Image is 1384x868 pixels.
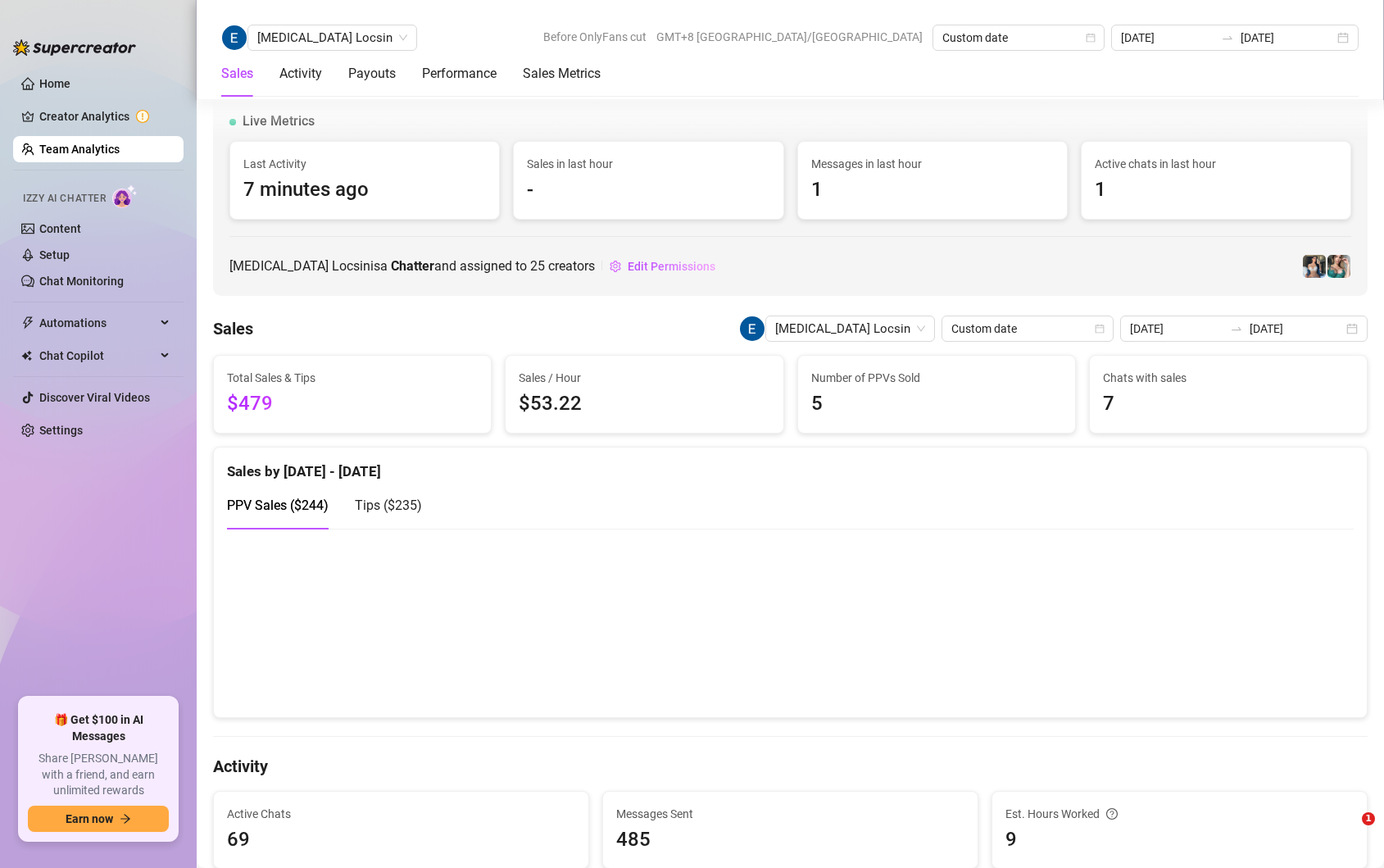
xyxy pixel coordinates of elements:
[229,256,595,276] span: [MEDICAL_DATA] Locsin is a and assigned to creators
[243,175,486,206] span: 7 minutes ago
[811,389,1062,420] span: 5
[227,825,575,856] span: 69
[1095,324,1105,334] span: calendar
[1121,29,1214,47] input: Start date
[243,155,486,173] span: Last Activity
[422,64,497,84] div: Performance
[1230,322,1243,335] span: swap-right
[942,25,1095,50] span: Custom date
[213,317,253,340] h4: Sales
[28,751,169,799] span: Share [PERSON_NAME] with a friend, and earn unlimited rewards
[1130,320,1223,338] input: Start date
[13,39,136,56] img: logo-BBDzfeDw.svg
[227,498,329,513] span: PPV Sales ( $244 )
[1095,175,1337,206] span: 1
[243,111,315,131] span: Live Metrics
[1103,389,1354,420] span: 7
[21,316,34,329] span: thunderbolt
[279,64,322,84] div: Activity
[257,25,407,50] span: Exon Locsin
[1095,155,1337,173] span: Active chats in last hour
[1303,255,1326,278] img: Katy
[811,175,1054,206] span: 1
[39,275,124,288] a: Chat Monitoring
[227,369,478,387] span: Total Sales & Tips
[227,389,478,420] span: $479
[222,25,247,50] img: Exon Locsin
[348,64,396,84] div: Payouts
[39,391,150,404] a: Discover Viral Videos
[523,64,601,84] div: Sales Metrics
[39,222,81,235] a: Content
[610,261,621,272] span: setting
[1250,320,1343,338] input: End date
[213,755,1368,778] h4: Activity
[527,155,769,173] span: Sales in last hour
[1221,31,1234,44] span: to
[28,806,169,832] button: Earn nowarrow-right
[21,350,32,361] img: Chat Copilot
[39,103,170,130] a: Creator Analytics exclamation-circle
[1230,322,1243,335] span: to
[39,77,70,90] a: Home
[39,343,156,369] span: Chat Copilot
[1221,31,1234,44] span: swap-right
[66,812,113,825] span: Earn now
[39,143,120,156] a: Team Analytics
[1086,33,1096,43] span: calendar
[740,316,765,341] img: Exon Locsin
[1005,825,1354,856] span: 9
[1362,812,1375,825] span: 1
[355,498,422,513] span: Tips ( $235 )
[1327,255,1350,278] img: Zaddy
[811,155,1054,173] span: Messages in last hour
[221,64,253,84] div: Sales
[1005,805,1354,823] div: Est. Hours Worked
[28,712,169,744] span: 🎁 Get $100 in AI Messages
[1328,812,1368,852] iframe: Intercom live chat
[616,805,964,823] span: Messages Sent
[39,310,156,336] span: Automations
[1241,29,1334,47] input: End date
[543,25,647,49] span: Before OnlyFans cut
[527,175,769,206] span: -
[1103,369,1354,387] span: Chats with sales
[775,316,925,341] span: Exon Locsin
[391,258,434,274] b: Chatter
[112,184,138,208] img: AI Chatter
[656,25,923,49] span: GMT+8 [GEOGRAPHIC_DATA]/[GEOGRAPHIC_DATA]
[811,369,1062,387] span: Number of PPVs Sold
[519,369,769,387] span: Sales / Hour
[39,424,83,437] a: Settings
[120,813,131,825] span: arrow-right
[227,805,575,823] span: Active Chats
[530,258,545,274] span: 25
[519,389,769,420] span: $53.22
[609,253,716,279] button: Edit Permissions
[628,260,715,273] span: Edit Permissions
[23,191,106,207] span: Izzy AI Chatter
[616,825,964,856] span: 485
[951,316,1104,341] span: Custom date
[227,448,1354,483] div: Sales by [DATE] - [DATE]
[39,248,70,261] a: Setup
[1106,805,1118,823] span: question-circle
